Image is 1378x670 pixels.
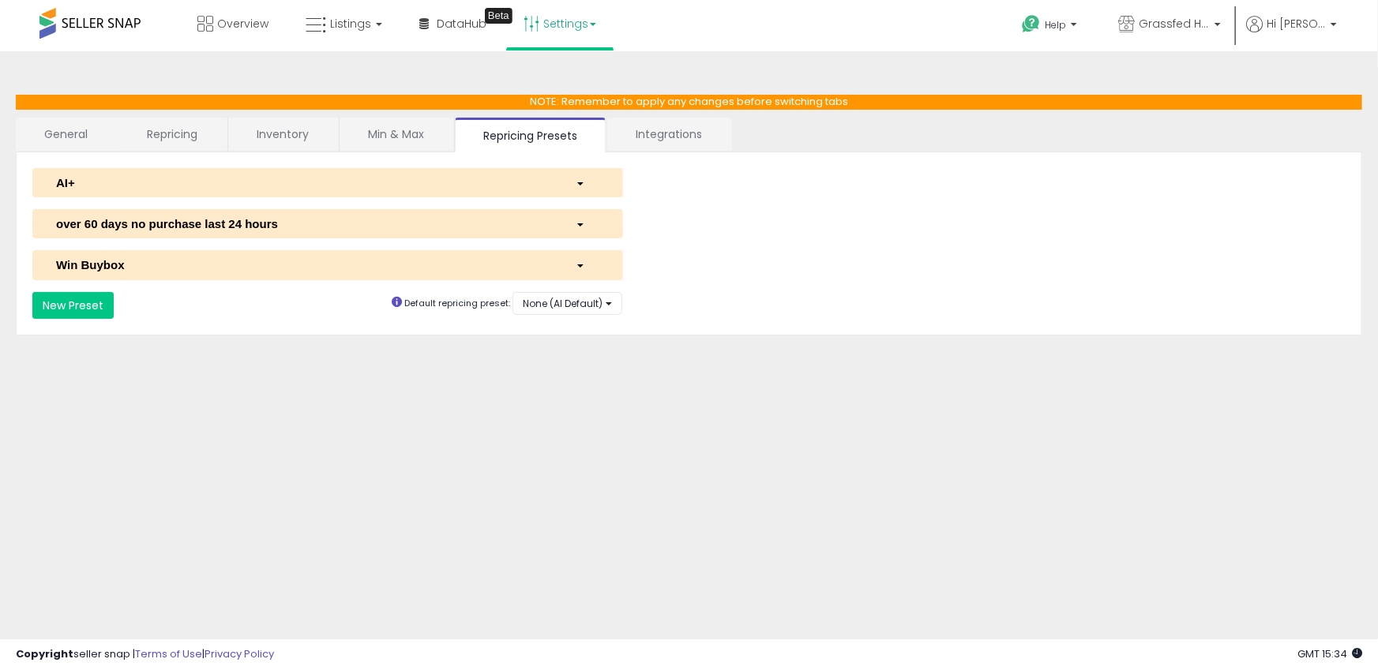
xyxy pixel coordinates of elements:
[1267,16,1326,32] span: Hi [PERSON_NAME]
[217,16,268,32] span: Overview
[1021,14,1041,34] i: Get Help
[16,95,1362,110] p: NOTE: Remember to apply any changes before switching tabs
[44,215,564,232] div: over 60 days no purchase last 24 hours
[404,297,510,309] small: Default repricing preset:
[32,209,623,238] button: over 60 days no purchase last 24 hours
[455,118,606,152] a: Repricing Presets
[437,16,486,32] span: DataHub
[513,292,622,315] button: None (AI Default)
[32,168,623,197] button: AI+
[16,646,73,661] strong: Copyright
[228,118,337,151] a: Inventory
[16,647,274,662] div: seller snap | |
[485,8,513,24] div: Tooltip anchor
[1246,16,1337,51] a: Hi [PERSON_NAME]
[205,646,274,661] a: Privacy Policy
[1045,18,1066,32] span: Help
[44,174,564,191] div: AI+
[44,256,564,273] div: Win Buybox
[32,292,114,319] button: New Preset
[32,250,623,279] button: Win Buybox
[135,646,202,661] a: Terms of Use
[1009,2,1093,51] a: Help
[523,297,603,310] span: None (AI Default)
[607,118,730,151] a: Integrations
[340,118,452,151] a: Min & Max
[330,16,371,32] span: Listings
[16,118,117,151] a: General
[118,118,226,151] a: Repricing
[1297,646,1362,661] span: 2025-10-9 15:34 GMT
[1139,16,1210,32] span: Grassfed Home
